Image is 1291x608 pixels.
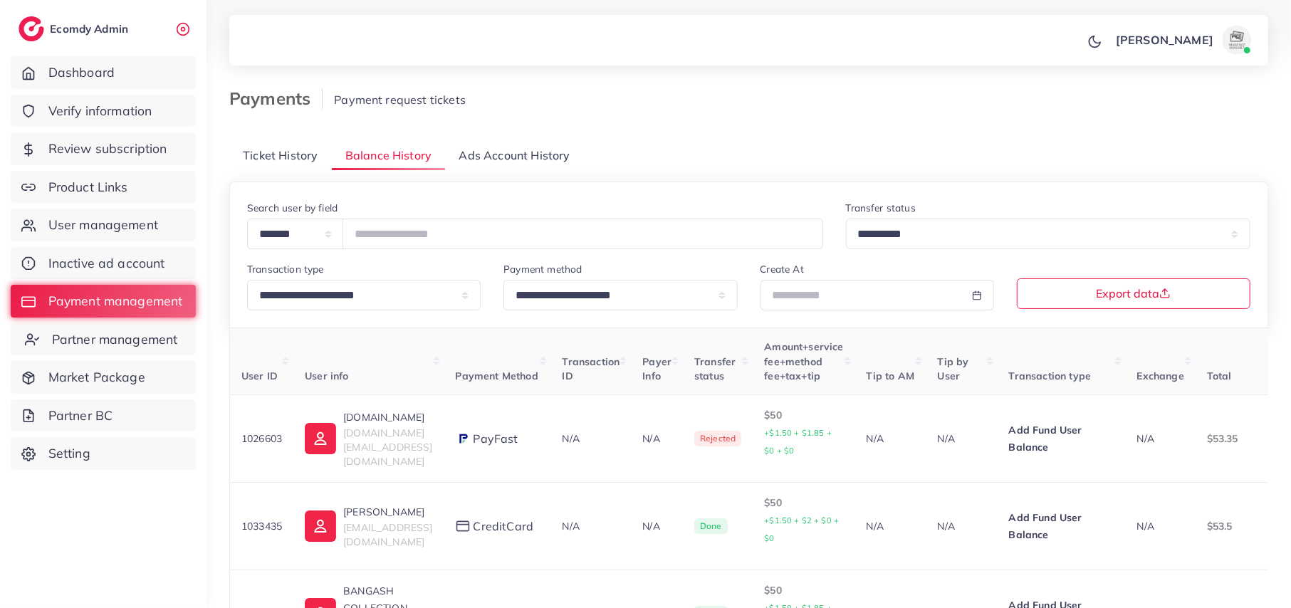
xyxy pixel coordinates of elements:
[11,209,196,241] a: User management
[1009,369,1092,382] span: Transaction type
[456,520,470,533] img: payment
[867,430,915,447] p: N/A
[48,407,113,425] span: Partner BC
[474,431,518,447] span: PayFast
[11,56,196,89] a: Dashboard
[694,518,728,534] span: Done
[48,140,167,158] span: Review subscription
[48,216,158,234] span: User management
[846,201,916,215] label: Transfer status
[48,292,183,310] span: Payment management
[48,102,152,120] span: Verify information
[642,355,671,382] span: Payer Info
[642,518,671,535] p: N/A
[1137,432,1154,445] span: N/A
[11,323,196,356] a: Partner management
[345,147,432,164] span: Balance History
[19,16,44,41] img: logo
[459,147,570,164] span: Ads Account History
[241,369,278,382] span: User ID
[867,518,915,535] p: N/A
[48,368,145,387] span: Market Package
[764,428,832,456] small: +$1.50 + $1.85 + $0 + $0
[1137,520,1154,533] span: N/A
[456,369,538,382] span: Payment Method
[48,444,90,463] span: Setting
[563,520,580,533] span: N/A
[938,518,986,535] p: N/A
[11,132,196,165] a: Review subscription
[52,330,178,349] span: Partner management
[229,88,323,109] h3: Payments
[343,409,432,426] p: [DOMAIN_NAME]
[11,399,196,432] a: Partner BC
[1009,421,1114,456] p: Add Fund User Balance
[761,262,804,276] label: Create At
[11,285,196,318] a: Payment management
[938,355,969,382] span: Tip by User
[938,430,986,447] p: N/A
[563,355,620,382] span: Transaction ID
[1009,509,1114,543] p: Add Fund User Balance
[642,430,671,447] p: N/A
[334,93,466,107] span: Payment request tickets
[11,361,196,394] a: Market Package
[694,431,741,446] span: Rejected
[11,171,196,204] a: Product Links
[241,430,282,447] p: 1026603
[1223,26,1251,54] img: avatar
[11,247,196,280] a: Inactive ad account
[343,503,432,520] p: [PERSON_NAME]
[11,95,196,127] a: Verify information
[19,16,132,41] a: logoEcomdy Admin
[764,494,843,547] p: $50
[1116,31,1213,48] p: [PERSON_NAME]
[474,518,534,535] span: creditCard
[1096,288,1171,299] span: Export data
[241,518,282,535] p: 1033435
[50,22,132,36] h2: Ecomdy Admin
[343,521,432,548] span: [EMAIL_ADDRESS][DOMAIN_NAME]
[764,340,843,382] span: Amount+service fee+method fee+tax+tip
[343,426,432,468] span: [DOMAIN_NAME][EMAIL_ADDRESS][DOMAIN_NAME]
[1207,369,1232,382] span: Total
[456,431,470,446] img: payment
[764,407,843,459] p: $50
[694,355,736,382] span: Transfer status
[247,201,338,215] label: Search user by field
[1108,26,1257,54] a: [PERSON_NAME]avatar
[867,369,914,382] span: Tip to AM
[305,369,348,382] span: User info
[11,437,196,470] a: Setting
[48,254,165,273] span: Inactive ad account
[1137,369,1184,382] span: Exchange
[243,147,318,164] span: Ticket History
[764,515,839,543] small: +$1.50 + $2 + $0 + $0
[563,432,580,445] span: N/A
[305,510,336,542] img: ic-user-info.36bf1079.svg
[503,262,582,276] label: Payment method
[1017,278,1250,309] button: Export data
[48,178,128,196] span: Product Links
[247,262,324,276] label: Transaction type
[48,63,115,82] span: Dashboard
[305,423,336,454] img: ic-user-info.36bf1079.svg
